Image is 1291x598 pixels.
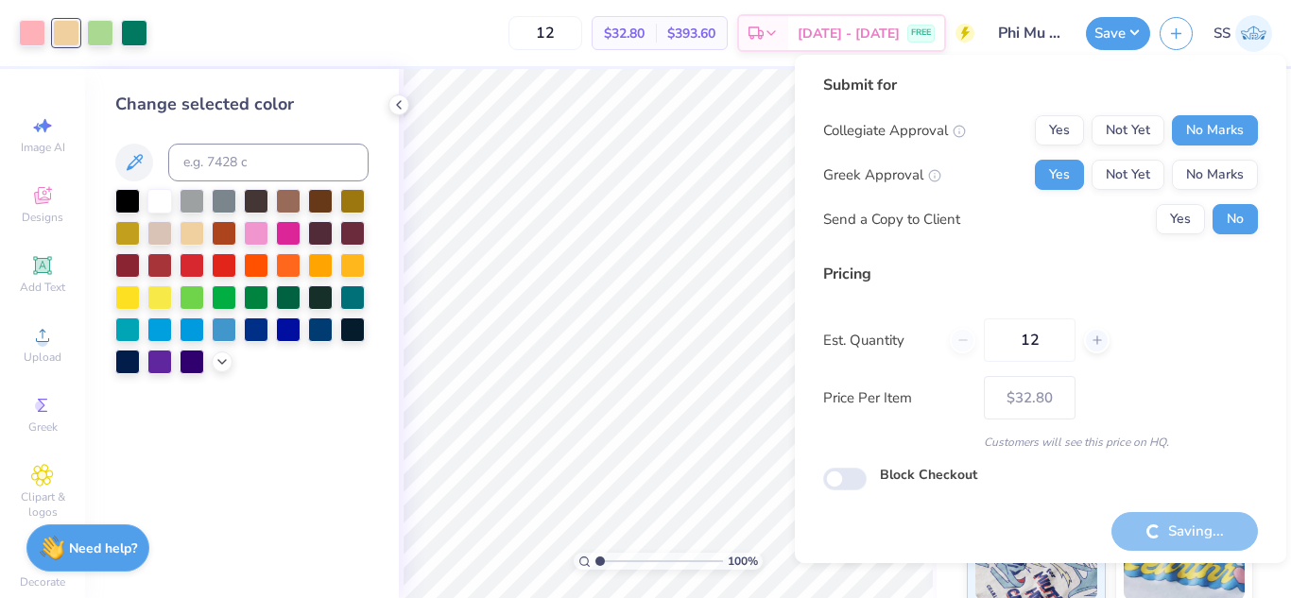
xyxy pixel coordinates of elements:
span: Designs [22,210,63,225]
span: FREE [911,26,931,40]
label: Price Per Item [823,387,970,409]
button: Save [1086,17,1150,50]
input: – – [508,16,582,50]
div: Pricing [823,263,1258,285]
button: No [1213,204,1258,234]
label: Est. Quantity [823,330,936,351]
button: Yes [1035,115,1084,145]
label: Block Checkout [880,465,977,485]
button: No Marks [1172,115,1258,145]
div: Customers will see this price on HQ. [823,434,1258,451]
span: Image AI [21,140,65,155]
img: Sakshi Solanki [1235,15,1272,52]
span: Clipart & logos [9,489,76,520]
button: Not Yet [1092,160,1164,190]
a: SS [1214,15,1272,52]
div: Submit for [823,74,1258,96]
strong: Need help? [69,539,137,557]
span: Decorate [20,574,65,589]
input: Untitled Design [984,14,1076,52]
button: Not Yet [1092,115,1164,145]
span: 100 % [728,553,758,570]
div: Send a Copy to Client [823,209,960,231]
span: Upload [24,350,61,365]
button: Yes [1156,204,1205,234]
span: Greek [28,419,58,435]
div: Change selected color [115,92,369,117]
span: SS [1214,23,1231,44]
input: e.g. 7428 c [168,144,369,181]
button: No Marks [1172,160,1258,190]
span: Add Text [20,280,65,295]
span: [DATE] - [DATE] [798,24,900,43]
div: Greek Approval [823,164,941,186]
input: – – [984,318,1076,362]
div: Collegiate Approval [823,120,966,142]
span: $393.60 [667,24,715,43]
button: Yes [1035,160,1084,190]
span: $32.80 [604,24,645,43]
